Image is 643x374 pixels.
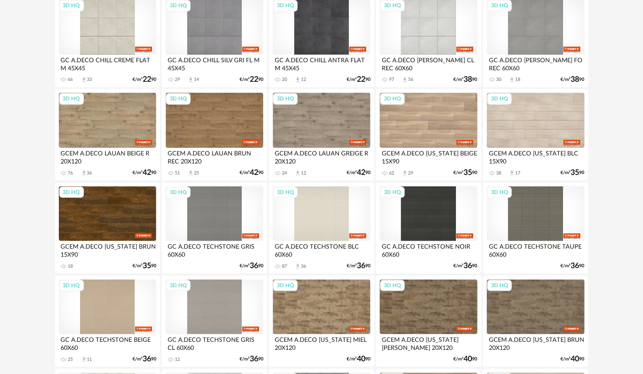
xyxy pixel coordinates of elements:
div: €/m² 90 [240,170,263,176]
span: 22 [250,77,258,83]
div: €/m² 90 [454,356,477,362]
span: 42 [357,170,365,176]
div: 29 [408,170,413,176]
div: 87 [282,263,287,269]
div: GC A.DECO TECHSTONE NOIR 60X60 [380,241,477,258]
span: 36 [464,263,472,269]
span: 42 [143,170,151,176]
a: 3D HQ GCEM A.DECO [US_STATE] BLC 15X90 38 Download icon 17 €/m²3590 [483,89,588,180]
div: 3D HQ [380,93,405,104]
span: Download icon [81,170,87,176]
div: GC A.DECO TECHSTONE BLC 60X60 [273,241,370,258]
div: 76 [68,170,73,176]
div: €/m² 90 [240,263,263,269]
div: GC A.DECO TECHSTONE GRIS CL 60X60 [166,334,263,351]
span: 22 [357,77,365,83]
div: €/m² 90 [132,170,156,176]
div: €/m² 90 [561,263,585,269]
div: GCEM A.DECO [US_STATE] BLC 15X90 [487,148,584,165]
div: €/m² 90 [347,170,370,176]
span: Download icon [188,77,194,83]
div: 18 [515,77,520,83]
span: Download icon [402,170,408,176]
span: 38 [571,77,580,83]
span: 36 [357,263,365,269]
a: 3D HQ GCEM A.DECO [US_STATE] MIEL 20X120 €/m²4090 [269,276,374,367]
div: 33 [87,77,92,83]
div: 12 [301,77,306,83]
span: 38 [464,77,472,83]
div: GCEM A.DECO [US_STATE] BEIGE 15X90 [380,148,477,165]
div: GC A.DECO TECHSTONE GRIS 60X60 [166,241,263,258]
div: €/m² 90 [454,170,477,176]
span: Download icon [295,77,301,83]
div: 25 [68,357,73,363]
span: 36 [250,263,258,269]
div: GC A.DECO [PERSON_NAME] FO REC 60X60 [487,55,584,72]
span: 35 [571,170,580,176]
div: €/m² 90 [347,77,370,83]
div: 36 [87,170,92,176]
div: 11 [87,357,92,363]
div: 30 [496,77,501,83]
div: €/m² 90 [561,170,585,176]
div: GCEM A.DECO [US_STATE] MIEL 20X120 [273,334,370,351]
div: GCEM A.DECO LAUAN GREIGE R 20X120 [273,148,370,165]
span: Download icon [295,263,301,269]
div: 62 [389,170,394,176]
span: 35 [464,170,472,176]
span: Download icon [81,77,87,83]
a: 3D HQ GCEM A.DECO [US_STATE][PERSON_NAME] 20X120 €/m²4090 [376,276,481,367]
div: 12 [301,170,306,176]
a: 3D HQ GC A.DECO TECHSTONE GRIS 60X60 €/m²3690 [162,183,267,274]
span: Download icon [81,356,87,363]
div: €/m² 90 [132,356,156,362]
div: 3D HQ [273,280,298,291]
div: 66 [68,77,73,83]
div: 3D HQ [273,187,298,198]
div: 18 [68,263,73,269]
div: 3D HQ [380,280,405,291]
span: 36 [250,356,258,362]
div: GC A.DECO CHILL SILV GRI FL M 45X45 [166,55,263,72]
span: 35 [143,263,151,269]
div: €/m² 90 [347,356,370,362]
a: 3D HQ GC A.DECO TECHSTONE NOIR 60X60 €/m²3690 [376,183,481,274]
div: 3D HQ [487,187,512,198]
span: 36 [571,263,580,269]
a: 3D HQ GCEM A.DECO LAUAN BRUN REC 20X120 51 Download icon 25 €/m²4290 [162,89,267,180]
div: GC A.DECO CHILL ANTRA FLAT M 45X45 [273,55,370,72]
span: 42 [250,170,258,176]
div: GC A.DECO TECHSTONE BEIGE 60X60 [59,334,156,351]
div: 56 [408,77,413,83]
a: 3D HQ GCEM A.DECO [US_STATE] BEIGE 15X90 62 Download icon 29 €/m²3590 [376,89,481,180]
a: 3D HQ GCEM A.DECO [US_STATE] BRUN 15X90 18 €/m²3590 [55,183,160,274]
div: 97 [389,77,394,83]
div: €/m² 90 [132,263,156,269]
a: 3D HQ GC A.DECO TECHSTONE GRIS CL 60X60 12 €/m²3690 [162,276,267,367]
div: GCEM A.DECO [US_STATE][PERSON_NAME] 20X120 [380,334,477,351]
div: 3D HQ [380,187,405,198]
span: 40 [464,356,472,362]
div: 20 [282,77,287,83]
div: GCEM A.DECO LAUAN BEIGE R 20X120 [59,148,156,165]
a: 3D HQ GC A.DECO TECHSTONE BEIGE 60X60 25 Download icon 11 €/m²3690 [55,276,160,367]
div: 17 [515,170,520,176]
div: 25 [194,170,199,176]
a: 3D HQ GC A.DECO TECHSTONE BLC 60X60 87 Download icon 36 €/m²3690 [269,183,374,274]
div: GCEM A.DECO LAUAN BRUN REC 20X120 [166,148,263,165]
div: €/m² 90 [454,77,477,83]
div: 3D HQ [166,187,190,198]
div: 12 [175,357,180,363]
div: GC A.DECO [PERSON_NAME] CL REC 60X60 [380,55,477,72]
div: GC A.DECO TECHSTONE TAUPE 60X60 [487,241,584,258]
div: €/m² 90 [240,77,263,83]
span: 36 [143,356,151,362]
div: 38 [496,170,501,176]
div: 3D HQ [166,93,190,104]
div: 36 [301,263,306,269]
div: 3D HQ [59,93,84,104]
div: €/m² 90 [561,77,585,83]
div: GC A.DECO CHILL CREME FLAT M 45X45 [59,55,156,72]
span: 40 [571,356,580,362]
